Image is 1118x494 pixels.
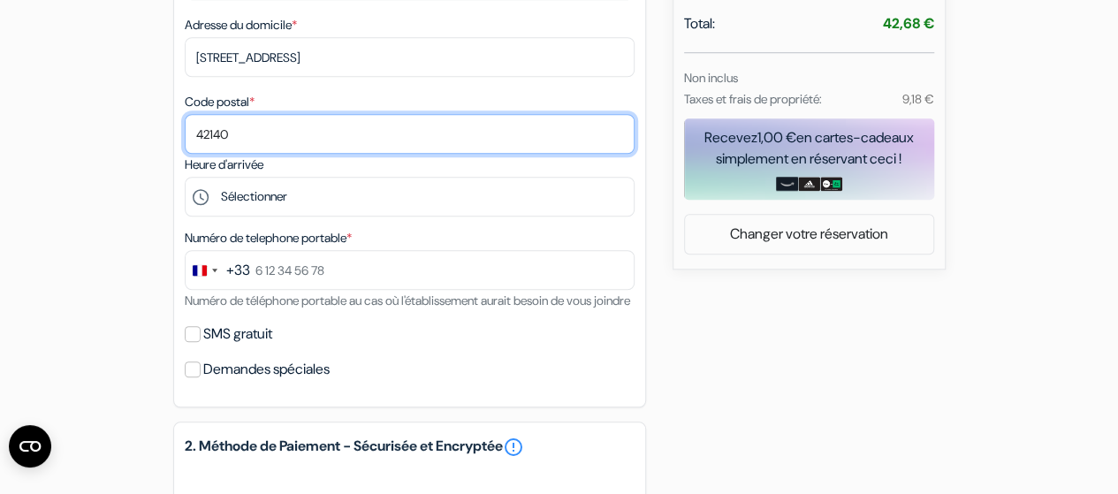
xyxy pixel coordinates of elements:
a: error_outline [503,437,524,458]
label: Code postal [185,93,255,111]
img: amazon-card-no-text.png [776,177,798,191]
label: Demandes spéciales [203,357,330,382]
div: Recevez en cartes-cadeaux simplement en réservant ceci ! [684,127,934,170]
input: 6 12 34 56 78 [185,250,635,290]
small: Numéro de téléphone portable au cas où l'établissement aurait besoin de vous joindre [185,293,630,308]
h5: 2. Méthode de Paiement - Sécurisée et Encryptée [185,437,635,458]
div: +33 [226,260,250,281]
label: Adresse du domicile [185,16,297,34]
img: adidas-card.png [798,177,820,191]
span: 1,00 € [757,128,796,147]
label: SMS gratuit [203,322,272,346]
strong: 42,68 € [883,14,934,33]
a: Changer votre réservation [685,217,933,251]
label: Numéro de telephone portable [185,229,352,247]
label: Heure d'arrivée [185,156,263,174]
span: Total: [684,13,715,34]
img: uber-uber-eats-card.png [820,177,842,191]
small: Non inclus [684,70,738,86]
small: Taxes et frais de propriété: [684,91,822,107]
button: Ouvrir le widget CMP [9,425,51,467]
small: 9,18 € [901,91,933,107]
button: Change country, selected France (+33) [186,251,250,289]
